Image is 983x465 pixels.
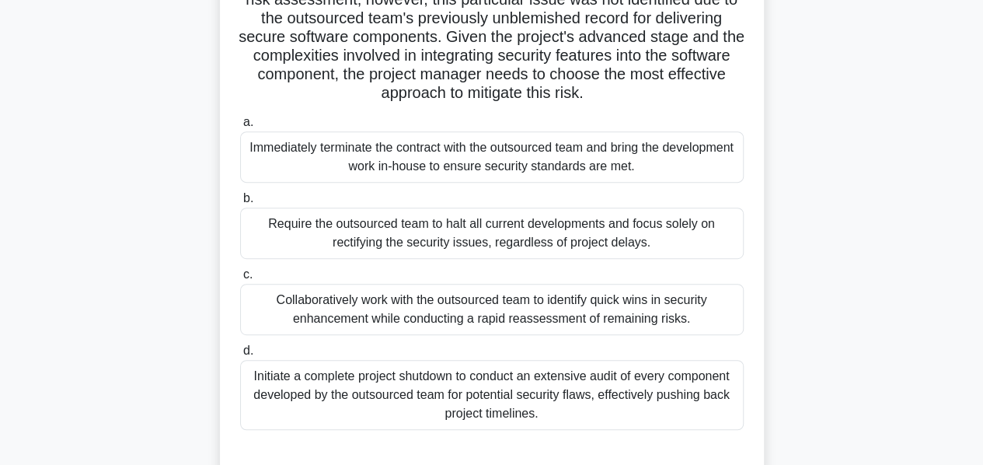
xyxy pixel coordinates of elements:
span: d. [243,344,253,357]
div: Require the outsourced team to halt all current developments and focus solely on rectifying the s... [240,208,744,259]
div: Immediately terminate the contract with the outsourced team and bring the development work in-hou... [240,131,744,183]
div: Initiate a complete project shutdown to conduct an extensive audit of every component developed b... [240,360,744,430]
span: c. [243,267,253,281]
span: a. [243,115,253,128]
span: b. [243,191,253,205]
div: Collaboratively work with the outsourced team to identify quick wins in security enhancement whil... [240,284,744,335]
